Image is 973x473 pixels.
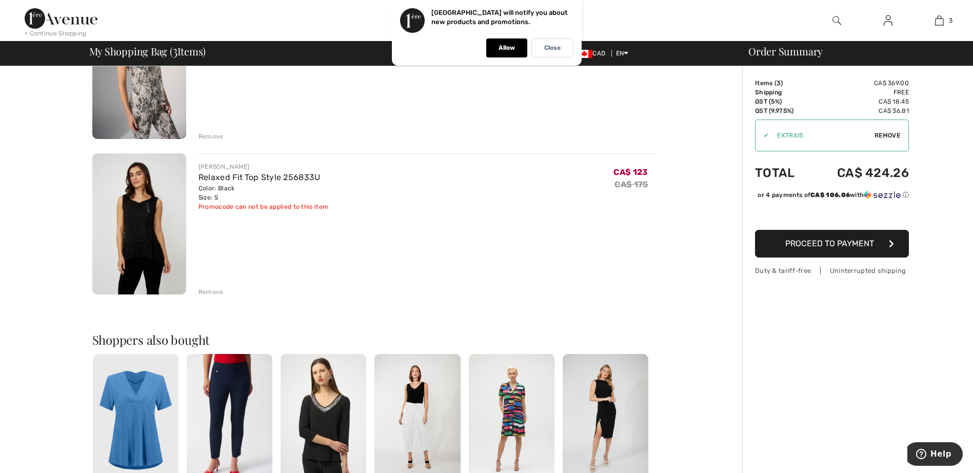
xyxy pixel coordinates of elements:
[832,14,841,27] img: search the website
[864,190,901,200] img: Sezzle
[92,153,186,294] img: Relaxed Fit Top Style 256833U
[736,46,967,56] div: Order Summary
[755,203,909,226] iframe: PayPal-paypal
[755,190,909,203] div: or 4 payments ofCA$ 106.06withSezzle Click to learn more about Sezzle
[755,97,810,106] td: GST (5%)
[949,16,952,25] span: 3
[198,172,321,182] a: Relaxed Fit Top Style 256833U
[777,80,781,87] span: 3
[876,14,901,27] a: Sign In
[810,78,909,88] td: CA$ 369.00
[755,155,810,190] td: Total
[89,46,206,56] span: My Shopping Bag ( Items)
[755,266,909,275] div: Duty & tariff-free | Uninterrupted shipping
[785,239,874,248] span: Proceed to Payment
[198,184,328,202] div: Color: Black Size: S
[613,167,648,177] span: CA$ 123
[769,120,875,151] input: Promo code
[173,44,177,57] span: 3
[907,442,963,468] iframe: Opens a widget where you can find more information
[810,106,909,115] td: CA$ 36.81
[810,88,909,97] td: Free
[914,14,964,27] a: 3
[758,190,909,200] div: or 4 payments of with
[198,132,224,141] div: Remove
[544,44,561,52] p: Close
[499,44,515,52] p: Allow
[755,230,909,258] button: Proceed to Payment
[755,88,810,97] td: Shipping
[935,14,944,27] img: My Bag
[576,50,609,57] span: CAD
[431,9,568,26] p: [GEOGRAPHIC_DATA] will notify you about new products and promotions.
[198,287,224,297] div: Remove
[576,50,592,58] img: Canadian Dollar
[25,8,97,29] img: 1ère Avenue
[198,162,328,171] div: [PERSON_NAME]
[25,29,87,38] div: < Continue Shopping
[810,191,850,199] span: CA$ 106.06
[614,180,648,189] s: CA$ 175
[810,97,909,106] td: CA$ 18.45
[884,14,892,27] img: My Info
[616,50,629,57] span: EN
[755,78,810,88] td: Items ( )
[755,106,810,115] td: QST (9.975%)
[810,155,909,190] td: CA$ 424.26
[92,333,657,346] h2: Shoppers also bought
[756,131,769,140] div: ✔
[198,202,328,211] div: Promocode can not be applied to this item
[875,131,900,140] span: Remove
